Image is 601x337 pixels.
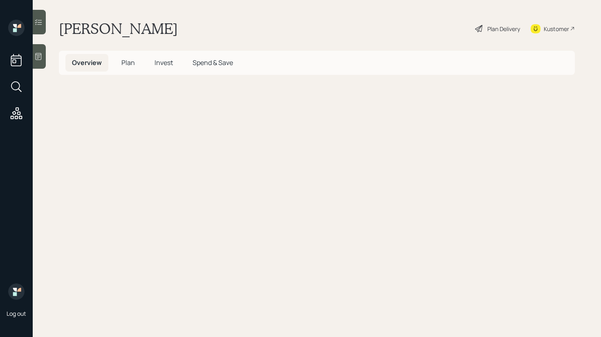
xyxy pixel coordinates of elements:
[59,20,178,38] h1: [PERSON_NAME]
[121,58,135,67] span: Plan
[7,310,26,317] div: Log out
[193,58,233,67] span: Spend & Save
[8,283,25,300] img: retirable_logo.png
[544,25,569,33] div: Kustomer
[155,58,173,67] span: Invest
[487,25,520,33] div: Plan Delivery
[72,58,102,67] span: Overview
